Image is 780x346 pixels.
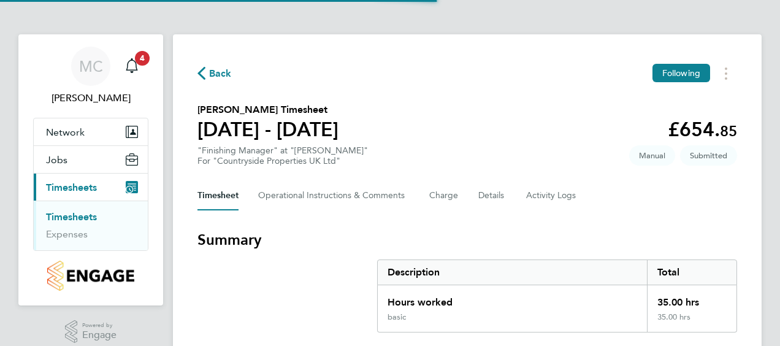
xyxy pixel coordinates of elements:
div: Timesheets [34,201,148,250]
app-decimal: £654. [668,118,737,141]
button: Timesheets [34,174,148,201]
span: 85 [720,122,737,140]
img: countryside-properties-logo-retina.png [47,261,134,291]
button: Back [197,66,232,81]
div: Total [647,260,736,285]
div: Summary [377,259,737,333]
div: Hours worked [378,285,647,312]
a: Go to home page [33,261,148,291]
a: Powered byEngage [65,320,117,344]
div: "Finishing Manager" at "[PERSON_NAME]" [197,145,368,166]
span: Engage [82,330,117,340]
a: MC[PERSON_NAME] [33,47,148,106]
span: Michael Carmody [33,91,148,106]
div: 35.00 hrs [647,312,736,332]
span: Back [209,66,232,81]
button: Following [652,64,710,82]
div: basic [388,312,406,322]
span: Powered by [82,320,117,331]
span: Jobs [46,154,67,166]
button: Details [478,181,507,210]
button: Network [34,118,148,145]
a: 4 [120,47,144,86]
button: Timesheets Menu [715,64,737,83]
span: Following [662,67,700,79]
a: Timesheets [46,211,97,223]
span: Timesheets [46,182,97,193]
h3: Summary [197,230,737,250]
button: Jobs [34,146,148,173]
span: 4 [135,51,150,66]
h2: [PERSON_NAME] Timesheet [197,102,338,117]
span: This timesheet is Submitted. [680,145,737,166]
div: For "Countryside Properties UK Ltd" [197,156,368,166]
div: Description [378,260,647,285]
nav: Main navigation [18,34,163,306]
h1: [DATE] - [DATE] [197,117,338,142]
button: Timesheet [197,181,239,210]
button: Activity Logs [526,181,578,210]
div: 35.00 hrs [647,285,736,312]
span: Network [46,126,85,138]
button: Charge [429,181,459,210]
span: MC [79,58,103,74]
a: Expenses [46,228,88,240]
span: This timesheet was manually created. [629,145,675,166]
button: Operational Instructions & Comments [258,181,410,210]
